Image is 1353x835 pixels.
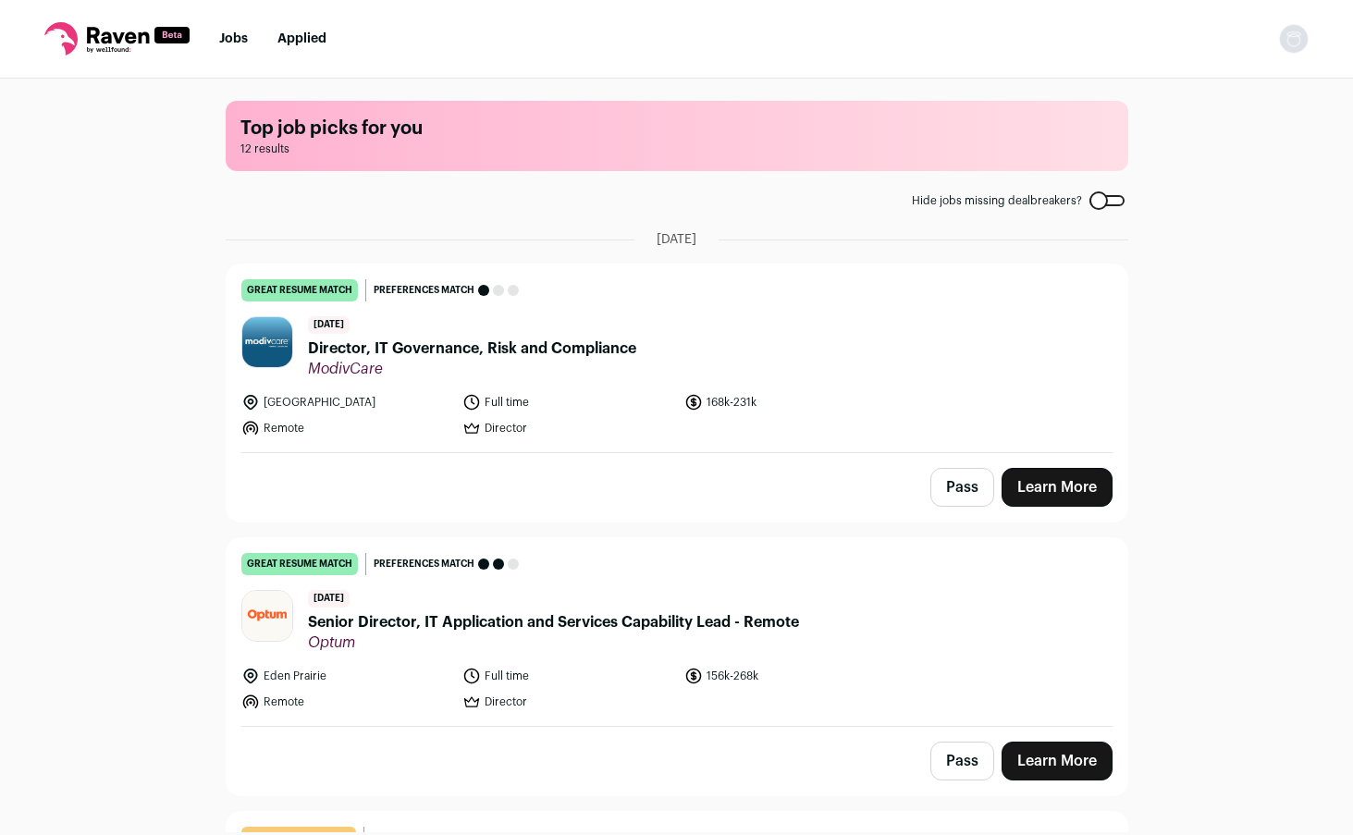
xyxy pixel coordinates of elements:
[240,141,1113,156] span: 12 results
[241,553,358,575] div: great resume match
[684,667,895,685] li: 156k-268k
[242,317,292,367] img: d98e1dd28614b63e8087cb1273246d351f42caeffa118dbbd51f3f3f8ecbdd3f
[308,338,636,360] span: Director, IT Governance, Risk and Compliance
[241,667,452,685] li: Eden Prairie
[1279,24,1309,54] button: Open dropdown
[308,611,799,633] span: Senior Director, IT Application and Services Capability Lead - Remote
[374,281,474,300] span: Preferences match
[227,538,1127,726] a: great resume match Preferences match [DATE] Senior Director, IT Application and Services Capabili...
[1279,24,1309,54] img: nopic.png
[462,693,673,711] li: Director
[657,230,696,249] span: [DATE]
[241,419,452,437] li: Remote
[219,32,248,45] a: Jobs
[277,32,326,45] a: Applied
[930,468,994,507] button: Pass
[308,316,350,334] span: [DATE]
[308,633,799,652] span: Optum
[462,667,673,685] li: Full time
[462,393,673,411] li: Full time
[1002,742,1113,780] a: Learn More
[308,590,350,608] span: [DATE]
[462,419,673,437] li: Director
[227,264,1127,452] a: great resume match Preferences match [DATE] Director, IT Governance, Risk and Compliance ModivCar...
[374,555,474,573] span: Preferences match
[240,116,1113,141] h1: Top job picks for you
[1002,468,1113,507] a: Learn More
[241,279,358,301] div: great resume match
[684,393,895,411] li: 168k-231k
[242,591,292,641] img: 376ce2308abb7868d27d6bbf9139e6d572da7d7426218e43eb8ec57d9e48ff1a.jpg
[241,393,452,411] li: [GEOGRAPHIC_DATA]
[308,360,636,378] span: ModivCare
[930,742,994,780] button: Pass
[241,693,452,711] li: Remote
[912,193,1082,208] span: Hide jobs missing dealbreakers?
